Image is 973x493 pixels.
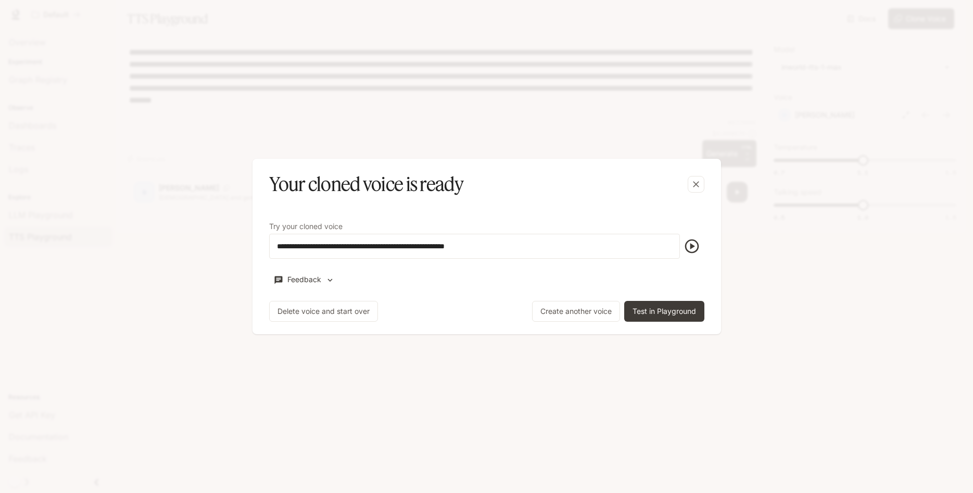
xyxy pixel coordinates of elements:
button: Create another voice [532,301,620,322]
h5: Your cloned voice is ready [269,171,463,197]
button: Delete voice and start over [269,301,378,322]
button: Test in Playground [624,301,704,322]
p: Try your cloned voice [269,223,343,230]
button: Feedback [269,271,340,288]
